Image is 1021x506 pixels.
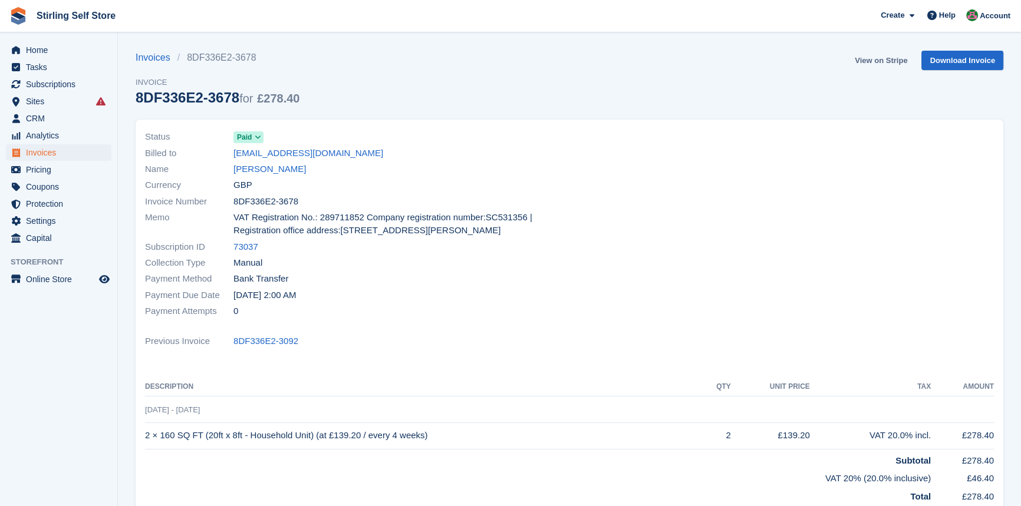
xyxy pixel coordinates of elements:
[881,9,904,21] span: Create
[980,10,1010,22] span: Account
[233,272,288,286] span: Bank Transfer
[233,305,238,318] span: 0
[145,195,233,209] span: Invoice Number
[136,77,299,88] span: Invoice
[810,429,931,442] div: VAT 20.0% incl.
[6,127,111,144] a: menu
[97,272,111,286] a: Preview store
[233,130,264,144] a: Paid
[26,161,97,178] span: Pricing
[731,378,810,396] th: Unit Price
[237,132,252,143] span: Paid
[233,240,258,254] a: 73037
[6,196,111,212] a: menu
[921,51,1003,70] a: Download Invoice
[136,51,299,65] nav: breadcrumbs
[136,90,299,105] div: 8DF336E2-3678
[145,130,233,144] span: Status
[26,230,97,246] span: Capital
[6,178,111,195] a: menu
[26,110,97,127] span: CRM
[26,93,97,110] span: Sites
[702,378,731,396] th: QTY
[931,485,994,504] td: £278.40
[9,7,27,25] img: stora-icon-8386f47178a22dfd0bd8f6a31ec36ba5ce8667c1dd55bd0f319d3a0aa187defe.svg
[233,147,383,160] a: [EMAIL_ADDRESS][DOMAIN_NAME]
[6,93,111,110] a: menu
[233,211,562,237] span: VAT Registration No.: 289711852 Company registration number:SC531356 | Registration office addres...
[233,335,298,348] a: 8DF336E2-3092
[145,147,233,160] span: Billed to
[26,59,97,75] span: Tasks
[96,97,106,106] i: Smart entry sync failures have occurred
[895,455,931,465] strong: Subtotal
[850,51,912,70] a: View on Stripe
[233,163,306,176] a: [PERSON_NAME]
[931,449,994,467] td: £278.40
[931,378,994,396] th: Amount
[939,9,956,21] span: Help
[145,272,233,286] span: Payment Method
[145,335,233,348] span: Previous Invoice
[6,161,111,178] a: menu
[233,289,296,302] time: 2025-08-27 01:00:00 UTC
[26,127,97,144] span: Analytics
[145,467,931,485] td: VAT 20% (20.0% inclusive)
[32,6,120,25] a: Stirling Self Store
[931,422,994,449] td: £278.40
[145,422,702,449] td: 2 × 160 SQ FT (20ft x 8ft - Household Unit) (at £139.20 / every 4 weeks)
[731,422,810,449] td: £139.20
[145,405,200,414] span: [DATE] - [DATE]
[26,42,97,58] span: Home
[136,51,177,65] a: Invoices
[145,378,702,396] th: Description
[145,305,233,318] span: Payment Attempts
[6,76,111,92] a: menu
[145,163,233,176] span: Name
[26,178,97,195] span: Coupons
[6,144,111,161] a: menu
[145,178,233,192] span: Currency
[910,491,931,501] strong: Total
[6,59,111,75] a: menu
[810,378,931,396] th: Tax
[233,178,252,192] span: GBP
[257,92,299,105] span: £278.40
[145,240,233,254] span: Subscription ID
[145,256,233,270] span: Collection Type
[6,42,111,58] a: menu
[6,230,111,246] a: menu
[931,467,994,485] td: £46.40
[26,213,97,229] span: Settings
[26,196,97,212] span: Protection
[233,195,298,209] span: 8DF336E2-3678
[26,76,97,92] span: Subscriptions
[966,9,978,21] img: Lucy
[233,256,262,270] span: Manual
[26,271,97,287] span: Online Store
[702,422,731,449] td: 2
[6,271,111,287] a: menu
[145,289,233,302] span: Payment Due Date
[239,92,253,105] span: for
[6,213,111,229] a: menu
[11,256,117,268] span: Storefront
[6,110,111,127] a: menu
[145,211,233,237] span: Memo
[26,144,97,161] span: Invoices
